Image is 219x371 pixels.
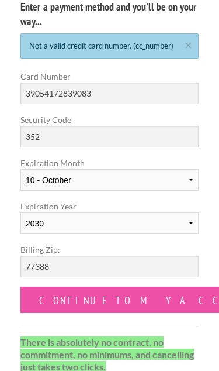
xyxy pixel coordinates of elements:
[20,212,199,234] select: Expiration Year
[20,200,199,243] label: Expiration Year
[20,114,199,126] label: Security Code
[20,243,199,256] label: Billing Zip:
[20,157,199,200] label: Expiration Month
[20,169,199,191] select: Expiration Month
[20,33,199,59] div: Not a valid credit card number. (cc_number)
[181,40,196,47] a: ×
[20,70,199,83] label: Card Number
